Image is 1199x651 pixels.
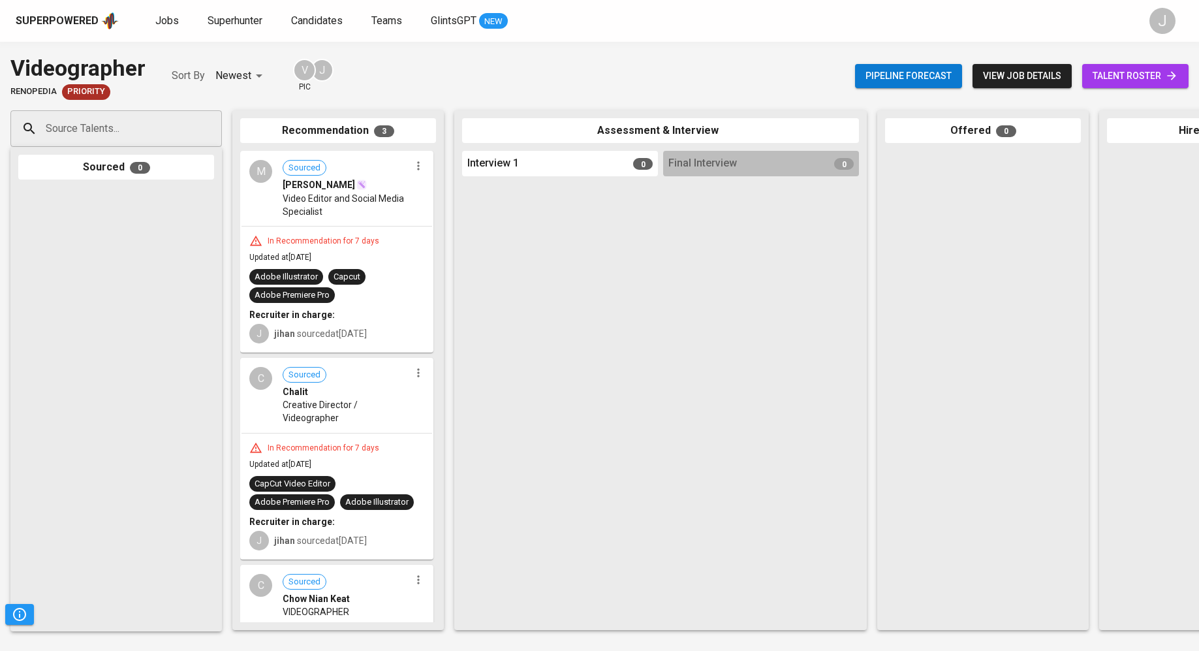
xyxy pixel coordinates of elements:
a: Teams [371,13,405,29]
div: In Recommendation for 7 days [262,443,384,454]
span: sourced at [DATE] [274,535,367,546]
span: sourced at [DATE] [274,328,367,339]
div: Adobe Illustrator [345,496,409,509]
span: talent roster [1093,68,1178,84]
span: Sourced [283,576,326,588]
div: Superpowered [16,14,99,29]
p: Newest [215,68,251,84]
button: Pipeline forecast [855,64,962,88]
div: M [249,160,272,183]
span: Superhunter [208,14,262,27]
span: view job details [983,68,1061,84]
a: Superhunter [208,13,265,29]
button: view job details [973,64,1072,88]
div: Videographer [10,52,146,84]
div: Offered [885,118,1081,144]
div: CSourcedChalitCreative Director / VideographerIn Recommendation for 7 daysUpdated at[DATE]CapCut ... [240,358,433,560]
div: J [249,324,269,343]
a: Candidates [291,13,345,29]
div: C [249,367,272,390]
span: Final Interview [668,156,737,171]
span: Jobs [155,14,179,27]
b: jihan [274,328,295,339]
p: Sort By [172,68,205,84]
span: Priority [62,86,110,98]
img: app logo [101,11,119,31]
span: Chow Nian Keat [283,592,350,605]
div: CapCut Video Editor [255,478,330,490]
div: J [311,59,334,82]
span: 0 [996,125,1016,137]
img: magic_wand.svg [356,180,367,190]
span: 0 [633,158,653,170]
div: Adobe Illustrator [255,271,318,283]
div: Newest [215,64,267,88]
div: Capcut [334,271,360,283]
button: Open [215,127,217,130]
a: GlintsGPT NEW [431,13,508,29]
span: Candidates [291,14,343,27]
span: Interview 1 [467,156,519,171]
button: Pipeline Triggers [5,604,34,625]
b: Recruiter in charge: [249,310,335,320]
div: J [1149,8,1176,34]
span: Teams [371,14,402,27]
span: Pipeline forecast [865,68,952,84]
span: Updated at [DATE] [249,253,311,262]
div: MSourced[PERSON_NAME]Video Editor and Social Media SpecialistIn Recommendation for 7 daysUpdated ... [240,151,433,353]
div: J [249,531,269,550]
div: New Job received from Demand Team [62,84,110,100]
div: In Recommendation for 7 days [262,236,384,247]
span: Chalit [283,385,308,398]
div: Recommendation [240,118,436,144]
div: Adobe Premiere Pro [255,496,330,509]
span: Video Editor and Social Media Specialist [283,192,410,218]
span: Updated at [DATE] [249,460,311,469]
span: 0 [834,158,854,170]
span: Creative Director / Videographer [283,398,410,424]
div: Sourced [18,155,214,180]
a: Superpoweredapp logo [16,11,119,31]
b: jihan [274,535,295,546]
a: Jobs [155,13,181,29]
span: VIDEOGRAPHER [283,605,349,618]
b: Recruiter in charge: [249,516,335,527]
div: Assessment & Interview [462,118,859,144]
div: C [249,574,272,597]
span: Sourced [283,162,326,174]
span: [PERSON_NAME] [283,178,355,191]
span: renopedia [10,86,57,98]
a: talent roster [1082,64,1189,88]
div: pic [293,59,316,93]
div: Adobe Premiere Pro [255,289,330,302]
span: 3 [374,125,394,137]
span: 0 [130,162,150,174]
span: NEW [479,15,508,28]
span: Sourced [283,369,326,381]
span: GlintsGPT [431,14,476,27]
div: V [293,59,316,82]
